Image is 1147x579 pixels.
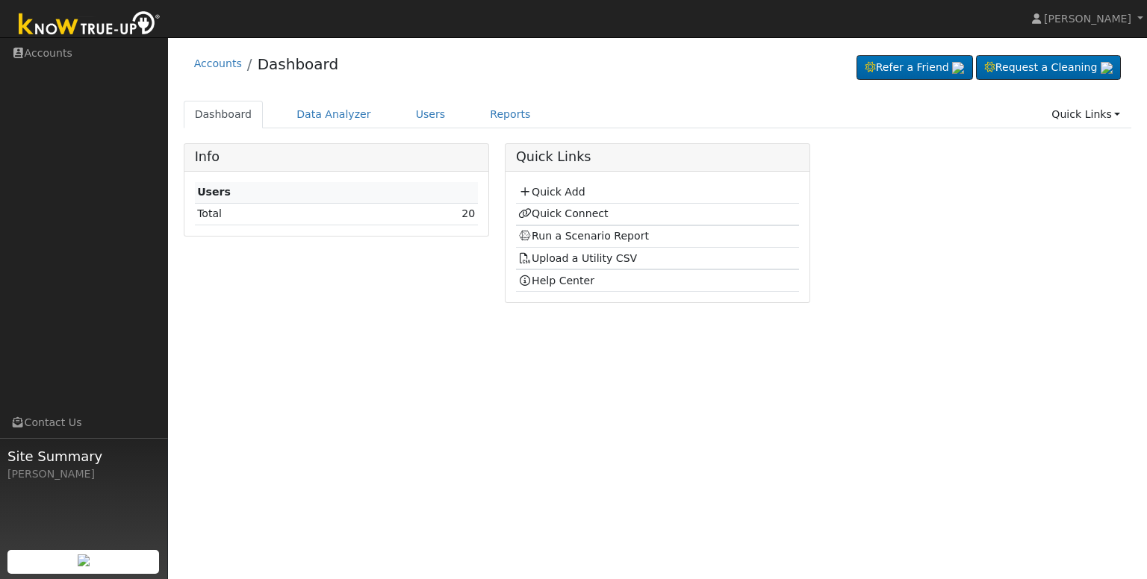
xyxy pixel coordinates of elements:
img: retrieve [1101,62,1113,74]
a: Request a Cleaning [976,55,1121,81]
a: Quick Links [1040,101,1131,128]
a: Dashboard [184,101,264,128]
a: Reports [479,101,541,128]
a: Dashboard [258,55,339,73]
a: Users [405,101,457,128]
span: Site Summary [7,446,160,466]
div: [PERSON_NAME] [7,466,160,482]
a: Accounts [194,57,242,69]
a: Data Analyzer [285,101,382,128]
span: [PERSON_NAME] [1044,13,1131,25]
img: Know True-Up [11,8,168,42]
img: retrieve [78,554,90,566]
img: retrieve [952,62,964,74]
a: Refer a Friend [857,55,973,81]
